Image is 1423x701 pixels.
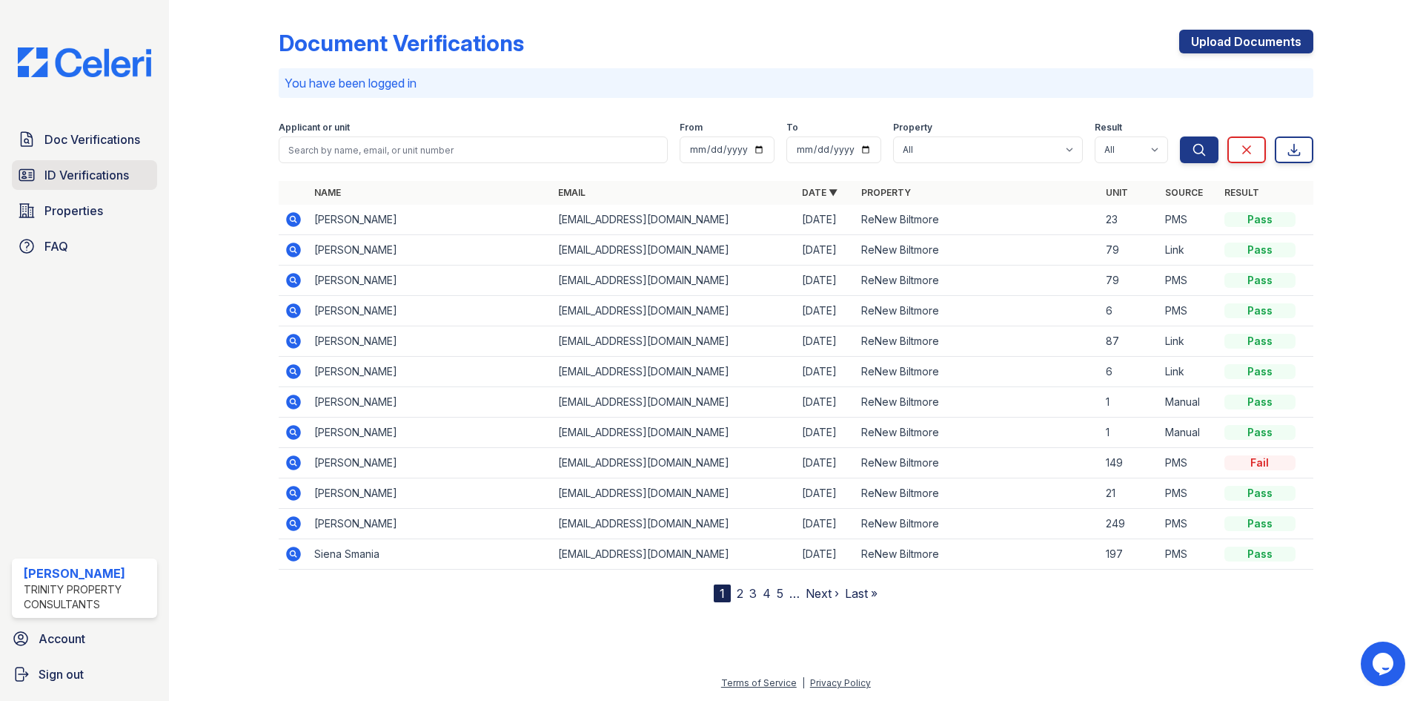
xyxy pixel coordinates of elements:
td: PMS [1159,478,1218,509]
label: Property [893,122,932,134]
td: 79 [1100,235,1159,266]
td: [EMAIL_ADDRESS][DOMAIN_NAME] [552,387,796,418]
a: 5 [777,586,783,601]
a: 4 [763,586,771,601]
input: Search by name, email, or unit number [279,136,668,163]
div: Pass [1224,547,1296,562]
td: [EMAIL_ADDRESS][DOMAIN_NAME] [552,509,796,539]
td: [DATE] [796,205,855,235]
td: [EMAIL_ADDRESS][DOMAIN_NAME] [552,418,796,448]
td: [DATE] [796,539,855,570]
td: [PERSON_NAME] [308,387,552,418]
td: [DATE] [796,266,855,296]
td: ReNew Biltmore [855,266,1099,296]
div: Pass [1224,303,1296,318]
a: Email [558,187,586,198]
a: Doc Verifications [12,125,157,154]
a: 3 [749,586,757,601]
td: [EMAIL_ADDRESS][DOMAIN_NAME] [552,235,796,266]
span: ID Verifications [44,166,129,184]
td: ReNew Biltmore [855,357,1099,387]
td: PMS [1159,205,1218,235]
td: [PERSON_NAME] [308,205,552,235]
td: [EMAIL_ADDRESS][DOMAIN_NAME] [552,539,796,570]
div: Pass [1224,364,1296,379]
a: Account [6,624,163,654]
td: 249 [1100,509,1159,539]
td: 87 [1100,326,1159,357]
a: FAQ [12,231,157,261]
td: Link [1159,357,1218,387]
a: Sign out [6,659,163,689]
td: PMS [1159,509,1218,539]
td: [PERSON_NAME] [308,357,552,387]
div: [PERSON_NAME] [24,565,151,582]
label: Applicant or unit [279,122,350,134]
td: [EMAIL_ADDRESS][DOMAIN_NAME] [552,478,796,509]
td: ReNew Biltmore [855,418,1099,448]
a: 2 [737,586,743,601]
a: Date ▼ [802,187,837,198]
td: 79 [1100,266,1159,296]
a: Unit [1106,187,1128,198]
td: [DATE] [796,235,855,266]
td: [PERSON_NAME] [308,266,552,296]
td: 6 [1100,357,1159,387]
td: 149 [1100,448,1159,478]
div: Pass [1224,516,1296,531]
img: CE_Logo_Blue-a8612792a0a2168367f1c8372b55b34899dd931a85d93a1a3d3e32e68fde9ad4.png [6,47,163,77]
td: PMS [1159,539,1218,570]
td: [PERSON_NAME] [308,296,552,326]
span: FAQ [44,237,68,255]
td: [DATE] [796,357,855,387]
a: Source [1165,187,1203,198]
td: ReNew Biltmore [855,296,1099,326]
a: Privacy Policy [810,677,871,688]
a: Properties [12,196,157,226]
td: [DATE] [796,418,855,448]
td: ReNew Biltmore [855,235,1099,266]
td: [EMAIL_ADDRESS][DOMAIN_NAME] [552,296,796,326]
td: [PERSON_NAME] [308,418,552,448]
td: [DATE] [796,326,855,357]
td: 6 [1100,296,1159,326]
div: Pass [1224,212,1296,227]
div: Trinity Property Consultants [24,582,151,612]
td: [EMAIL_ADDRESS][DOMAIN_NAME] [552,205,796,235]
span: … [789,585,800,602]
td: PMS [1159,448,1218,478]
td: [EMAIL_ADDRESS][DOMAIN_NAME] [552,357,796,387]
span: Properties [44,202,103,220]
a: Property [861,187,911,198]
td: 1 [1100,418,1159,448]
div: Pass [1224,425,1296,440]
a: Next › [806,586,839,601]
div: Pass [1224,243,1296,257]
div: Pass [1224,273,1296,288]
a: Upload Documents [1179,30,1313,53]
div: Pass [1224,395,1296,409]
td: ReNew Biltmore [855,448,1099,478]
td: [DATE] [796,478,855,509]
td: ReNew Biltmore [855,326,1099,357]
td: [EMAIL_ADDRESS][DOMAIN_NAME] [552,448,796,478]
td: PMS [1159,266,1218,296]
td: ReNew Biltmore [855,387,1099,418]
td: ReNew Biltmore [855,509,1099,539]
iframe: chat widget [1361,642,1408,686]
td: ReNew Biltmore [855,478,1099,509]
td: [DATE] [796,509,855,539]
td: [DATE] [796,448,855,478]
td: 1 [1100,387,1159,418]
a: Result [1224,187,1259,198]
a: Name [314,187,341,198]
div: Pass [1224,334,1296,349]
td: [PERSON_NAME] [308,326,552,357]
a: Last » [845,586,878,601]
td: [PERSON_NAME] [308,235,552,266]
a: Terms of Service [721,677,797,688]
td: [PERSON_NAME] [308,448,552,478]
td: 197 [1100,539,1159,570]
td: [DATE] [796,387,855,418]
